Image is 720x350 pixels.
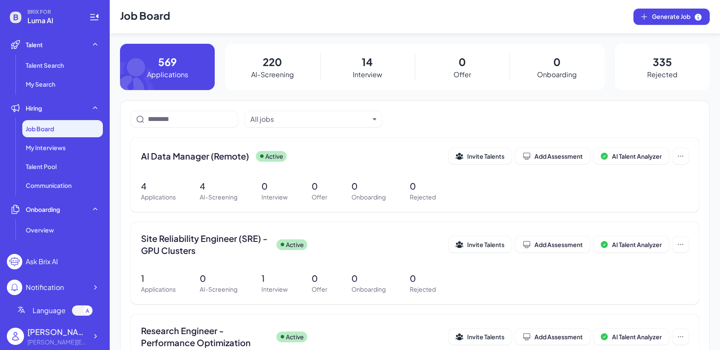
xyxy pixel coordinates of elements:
[522,332,583,341] div: Add Assessment
[312,193,327,202] p: Offer
[312,180,327,193] p: 0
[261,285,288,294] p: Interview
[594,236,669,253] button: AI Talent Analyzer
[265,152,283,161] p: Active
[459,54,466,69] p: 0
[449,329,512,345] button: Invite Talents
[141,180,176,193] p: 4
[515,148,590,164] button: Add Assessment
[200,180,237,193] p: 4
[26,181,72,190] span: Communication
[26,162,57,171] span: Talent Pool
[141,150,249,162] span: AI Data Manager (Remote)
[261,272,288,285] p: 1
[141,232,270,256] span: Site Reliability Engineer (SRE) - GPU Clusters
[26,143,66,152] span: My Interviews
[633,9,710,25] button: Generate Job
[410,180,436,193] p: 0
[522,240,583,249] div: Add Assessment
[351,193,386,202] p: Onboarding
[351,272,386,285] p: 0
[26,80,55,88] span: My Search
[26,61,64,69] span: Talent Search
[410,193,436,202] p: Rejected
[286,332,304,341] p: Active
[26,256,58,267] div: Ask Brix AI
[250,114,369,124] button: All jobs
[7,328,24,345] img: user_logo.png
[612,152,662,160] span: AI Talent Analyzer
[612,333,662,341] span: AI Talent Analyzer
[652,12,702,21] span: Generate Job
[26,205,60,214] span: Onboarding
[26,124,54,133] span: Job Board
[410,272,436,285] p: 0
[141,325,270,349] span: Research Engineer - Performance Optimization
[467,241,504,248] span: Invite Talents
[537,69,577,80] p: Onboarding
[553,54,561,69] p: 0
[351,285,386,294] p: Onboarding
[26,226,54,234] span: Overview
[33,305,66,316] span: Language
[26,104,42,112] span: Hiring
[27,326,87,338] div: Maggie
[200,193,237,202] p: AI-Screening
[515,329,590,345] button: Add Assessment
[141,272,176,285] p: 1
[312,285,327,294] p: Offer
[286,240,304,249] p: Active
[362,54,373,69] p: 14
[200,272,237,285] p: 0
[467,152,504,160] span: Invite Talents
[26,282,64,293] div: Notification
[467,333,504,341] span: Invite Talents
[27,338,87,347] div: Maggie@joinbrix.com
[453,69,471,80] p: Offer
[351,180,386,193] p: 0
[449,236,512,253] button: Invite Talents
[594,329,669,345] button: AI Talent Analyzer
[647,69,678,80] p: Rejected
[653,54,672,69] p: 335
[263,54,282,69] p: 220
[251,69,294,80] p: AI-Screening
[353,69,382,80] p: Interview
[27,15,79,26] span: Luma AI
[261,180,288,193] p: 0
[612,241,662,248] span: AI Talent Analyzer
[141,285,176,294] p: Applications
[261,193,288,202] p: Interview
[410,285,436,294] p: Rejected
[26,40,43,49] span: Talent
[515,236,590,253] button: Add Assessment
[312,272,327,285] p: 0
[594,148,669,164] button: AI Talent Analyzer
[200,285,237,294] p: AI-Screening
[27,9,79,15] span: BRIX FOR
[141,193,176,202] p: Applications
[250,114,274,124] div: All jobs
[522,152,583,160] div: Add Assessment
[449,148,512,164] button: Invite Talents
